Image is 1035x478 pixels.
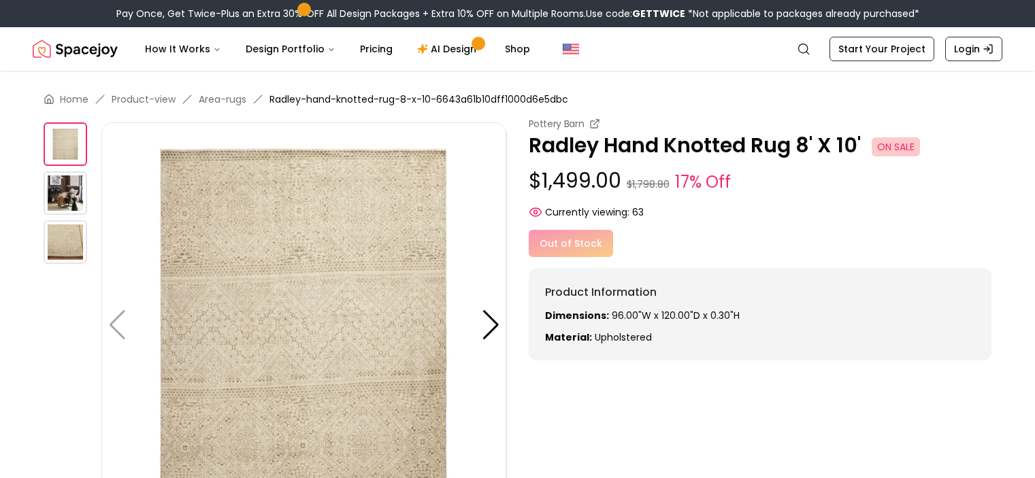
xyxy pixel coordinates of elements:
p: $1,499.00 [529,169,992,194]
a: Pricing [349,35,404,63]
strong: Material: [545,330,592,344]
span: 63 [632,205,644,219]
span: Upholstered [595,330,652,344]
nav: breadcrumb [44,92,991,106]
span: Currently viewing: [545,205,629,219]
div: Pay Once, Get Twice-Plus an Extra 30% OFF All Design Packages + Extra 10% OFF on Multiple Rooms. [116,7,919,20]
b: GETTWICE [632,7,685,20]
h6: Product Information [545,284,976,301]
nav: Main [134,35,541,63]
button: Design Portfolio [235,35,346,63]
strong: Dimensions: [545,309,609,322]
a: Shop [494,35,541,63]
span: *Not applicable to packages already purchased* [685,7,919,20]
a: Area-rugs [199,92,246,106]
a: Product-view [112,92,176,106]
p: 96.00"W x 120.00"D x 0.30"H [545,309,976,322]
img: United States [563,41,579,57]
a: Home [60,92,88,106]
a: Login [945,37,1002,61]
a: Start Your Project [829,37,934,61]
a: Spacejoy [33,35,118,63]
nav: Global [33,27,1002,71]
button: How It Works [134,35,232,63]
img: https://storage.googleapis.com/spacejoy-main/assets/6643a61b10dff1000d6e5dbc/product_2_807h0jngm479 [44,220,87,264]
span: Use code: [586,7,685,20]
small: $1,798.80 [627,177,670,191]
small: Pottery Barn [529,117,585,131]
p: Radley Hand Knotted Rug 8' X 10' [529,133,992,158]
img: https://storage.googleapis.com/spacejoy-main/assets/6643a61b10dff1000d6e5dbc/product_1_jb214l3p091f [44,171,87,215]
small: 17% Off [675,170,731,194]
span: Radley-hand-knotted-rug-8-x-10-6643a61b10dff1000d6e5dbc [269,92,568,106]
img: https://storage.googleapis.com/spacejoy-main/assets/6643a61b10dff1000d6e5dbc/product_0_6dgbhfbaf0de [44,122,87,166]
img: Spacejoy Logo [33,35,118,63]
a: AI Design [406,35,491,63]
span: ON SALE [872,137,920,156]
